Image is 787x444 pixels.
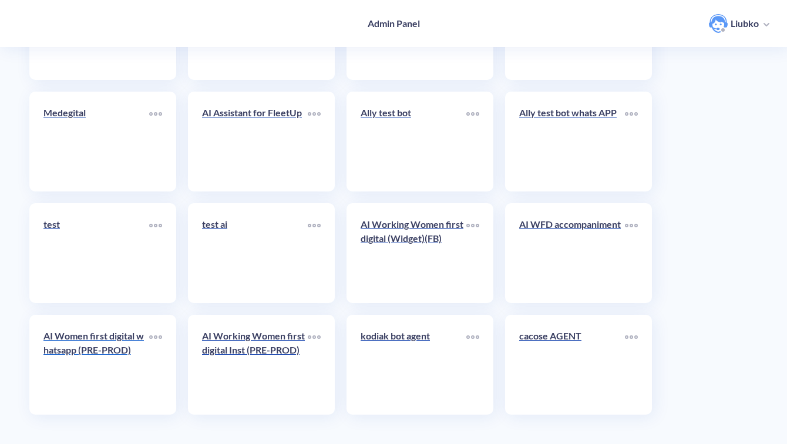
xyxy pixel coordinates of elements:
a: AI Assistant for FleetUp [202,106,308,177]
a: Ally test bot [361,106,466,177]
p: AI Assistant for FleetUp [202,106,308,120]
p: Ally test bot whats APP [519,106,625,120]
a: AI Working Women first digital Inst (PRE-PROD) [202,329,308,401]
p: Ally test bot [361,106,466,120]
p: kodiak bot agent [361,329,466,343]
a: Medegital [43,106,149,177]
img: user photo [709,14,728,33]
a: test ai [202,217,308,289]
a: test [43,217,149,289]
p: AI Working Women first digital Inst (PRE-PROD) [202,329,308,357]
p: cacose AGENT [519,329,625,343]
p: test [43,217,149,231]
p: AI Women first digital whatsapp (PRE-PROD) [43,329,149,357]
a: Ally test bot whats APP [519,106,625,177]
h4: Admin Panel [368,18,420,29]
a: AI Women first digital whatsapp (PRE-PROD) [43,329,149,401]
p: Liubko [731,17,759,30]
a: cacose AGENT [519,329,625,401]
p: Medegital [43,106,149,120]
p: test ai [202,217,308,231]
p: AI WFD accompaniment [519,217,625,231]
a: kodiak bot agent [361,329,466,401]
p: AI Working Women first digital (Widget)(FB) [361,217,466,245]
button: user photoLiubko [703,13,775,34]
a: AI Working Women first digital (Widget)(FB) [361,217,466,289]
a: AI WFD accompaniment [519,217,625,289]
